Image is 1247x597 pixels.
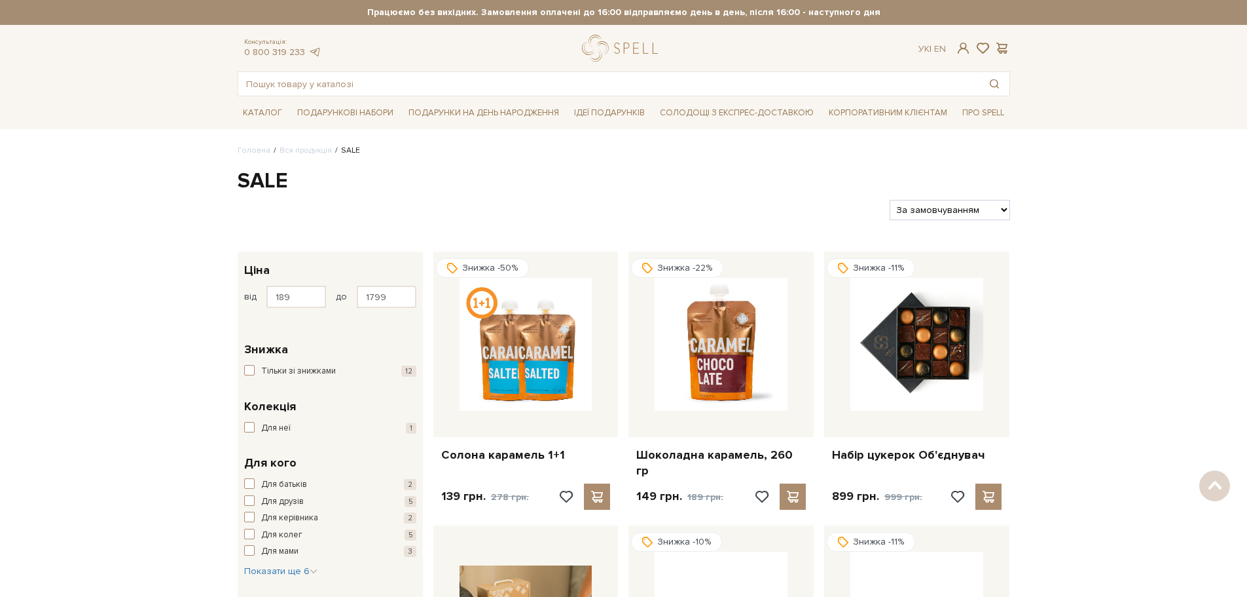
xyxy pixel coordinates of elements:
a: Вся продукція [280,145,332,155]
p: 149 грн. [636,489,723,505]
button: Для друзів 5 [244,495,416,509]
p: 139 грн. [441,489,529,505]
span: 2 [404,512,416,524]
a: Ідеї подарунків [569,103,650,123]
span: Для друзів [261,495,304,509]
a: 0 800 319 233 [244,47,305,58]
strong: Працюємо без вихідних. Замовлення оплачені до 16:00 відправляємо день в день, після 16:00 - насту... [238,7,1010,18]
button: Для мами 3 [244,545,416,558]
a: Головна [238,145,270,155]
span: Консультація: [244,38,321,47]
span: 5 [405,496,416,507]
span: 189 грн. [687,491,723,503]
div: Знижка -10% [631,532,722,552]
span: від [244,291,257,303]
a: Подарункові набори [292,103,399,123]
button: Пошук товару у каталозі [979,72,1009,96]
div: Знижка -22% [631,258,723,278]
span: 999 грн. [884,491,922,503]
button: Для батьків 2 [244,478,416,491]
span: 3 [404,546,416,557]
span: Показати ще 6 [244,566,317,577]
span: Для батьків [261,478,307,491]
a: logo [582,35,664,62]
div: Знижка -11% [827,258,915,278]
a: Корпоративним клієнтам [823,103,952,123]
span: Ціна [244,261,270,279]
span: Для неї [261,422,291,435]
input: Ціна [357,286,416,308]
div: Знижка -11% [827,532,915,552]
a: Подарунки на День народження [403,103,564,123]
span: Тільки зі знижками [261,365,336,378]
button: Показати ще 6 [244,565,317,578]
div: Ук [918,43,946,55]
span: 278 грн. [491,491,529,503]
img: Шоколадна карамель, 260 гр [655,278,787,411]
span: Для колег [261,529,302,542]
img: Солона карамель 1+1 [460,278,592,411]
a: En [934,43,946,54]
li: SALE [332,145,360,157]
span: | [930,43,931,54]
span: 12 [401,366,416,377]
span: 1 [406,423,416,434]
a: telegram [308,47,321,58]
span: 5 [405,530,416,541]
a: Солодощі з експрес-доставкою [655,102,819,124]
span: Для мами [261,545,298,558]
input: Пошук товару у каталозі [238,72,979,96]
button: Для колег 5 [244,529,416,542]
a: Каталог [238,103,287,123]
a: Про Spell [957,103,1009,123]
span: Для керівника [261,512,318,525]
p: 899 грн. [832,489,922,505]
div: Знижка -50% [436,258,529,278]
a: Солона карамель 1+1 [441,448,611,463]
span: Для кого [244,454,297,472]
a: Шоколадна карамель, 260 гр [636,448,806,478]
button: Для неї 1 [244,422,416,435]
span: Знижка [244,341,288,358]
span: 2 [404,479,416,490]
a: Набір цукерок Об'єднувач [832,448,1002,463]
button: Для керівника 2 [244,512,416,525]
button: Тільки зі знижками 12 [244,365,416,378]
h1: SALE [238,168,1010,195]
span: Колекція [244,398,296,415]
input: Ціна [266,286,326,308]
span: до [336,291,347,303]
